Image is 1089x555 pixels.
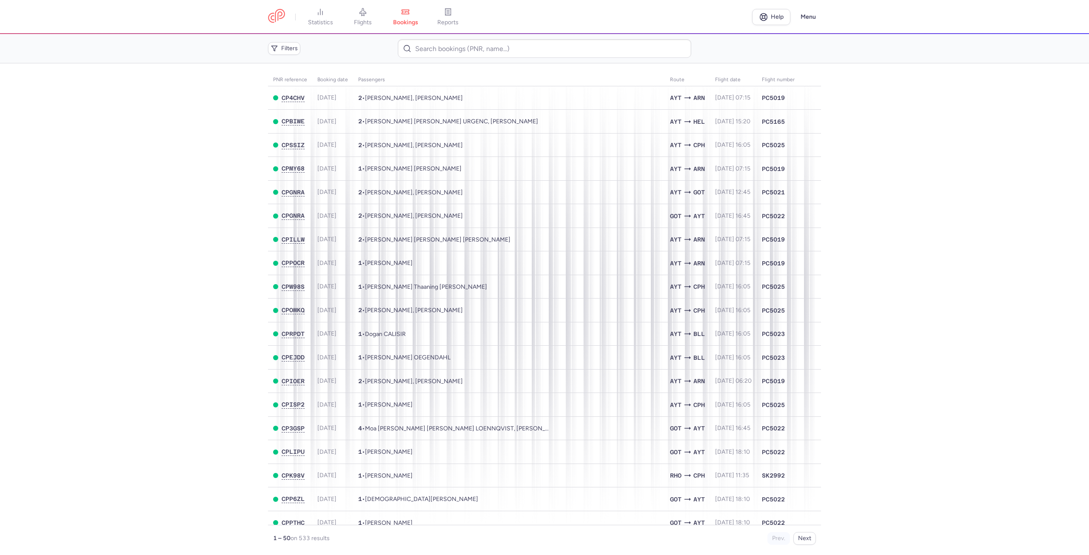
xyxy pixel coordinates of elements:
[282,330,305,338] button: CPRPDT
[358,354,362,361] span: 1
[282,118,305,125] button: CPBIWE
[353,74,665,86] th: Passengers
[670,424,681,433] span: GOT
[317,519,336,526] span: [DATE]
[365,118,538,125] span: Anne Kaarina URGENC, Mehmet URGENC
[358,354,450,361] span: •
[670,447,681,457] span: GOT
[358,212,362,219] span: 2
[312,74,353,86] th: Booking date
[670,495,681,504] span: GOT
[282,236,305,243] button: CPILLW
[693,400,705,410] span: CPH
[317,330,336,337] span: [DATE]
[268,9,285,25] a: CitizenPlane red outlined logo
[317,212,336,219] span: [DATE]
[342,8,384,26] a: flights
[670,329,681,339] span: AYT
[282,425,305,432] span: CP3GSP
[762,212,785,220] span: PC5022
[670,140,681,150] span: AYT
[358,94,362,101] span: 2
[358,472,362,479] span: 1
[282,354,305,361] span: CPEJDD
[365,283,487,290] span: Tina Thaaning STEFFENSEN
[715,448,750,455] span: [DATE] 18:10
[282,378,305,384] span: CPIOER
[670,471,681,480] span: RHO
[282,472,305,479] button: CPK98V
[795,9,821,25] button: Menu
[358,142,463,149] span: •
[358,94,463,102] span: •
[358,236,362,243] span: 2
[762,353,785,362] span: PC5023
[282,448,305,455] button: CPLIPU
[282,212,305,219] button: CPGNRA
[365,259,413,267] span: Issa Saad ABU ZREBA
[670,211,681,221] span: GOT
[358,519,362,526] span: 1
[299,8,342,26] a: statistics
[715,401,750,408] span: [DATE] 16:05
[358,378,463,385] span: •
[282,142,305,149] button: CPSSIZ
[282,401,305,408] button: CPISP2
[762,518,785,527] span: PC5022
[282,283,305,290] span: CPW98S
[317,448,336,455] span: [DATE]
[317,472,336,479] span: [DATE]
[762,141,785,149] span: PC5025
[365,142,463,149] span: Per Johan Philip LEUFSTEDT, Nicole LEUFSTEDT
[710,74,757,86] th: flight date
[282,330,305,337] span: CPRPDT
[358,118,538,125] span: •
[282,448,305,455] span: CPLIPU
[365,448,413,455] span: Hussein ERFATPOUR
[317,354,336,361] span: [DATE]
[365,425,577,432] span: Moa Emma Julia LOENNQVIST, Agnes Sofia GEIJERSSON, Patrik Anders Shima JOHANSSON, Alfred Lars Joh...
[358,189,362,196] span: 2
[282,165,305,172] button: CPMY68
[281,45,298,52] span: Filters
[282,519,305,526] span: CPPTHC
[365,165,462,172] span: Artin Kevin ABIRI
[762,377,785,385] span: PC5019
[427,8,469,26] a: reports
[762,165,785,173] span: PC5019
[268,74,312,86] th: PNR reference
[358,330,406,338] span: •
[715,424,750,432] span: [DATE] 16:45
[282,307,305,313] span: CPOMKQ
[358,283,362,290] span: 1
[693,329,705,339] span: BLL
[670,93,681,102] span: AYT
[317,377,336,384] span: [DATE]
[282,94,305,102] button: CP4CHV
[670,117,681,126] span: AYT
[358,472,413,479] span: •
[762,117,785,126] span: PC5165
[693,447,705,457] span: AYT
[670,259,681,268] span: AYT
[771,14,784,20] span: Help
[365,236,510,243] span: Kawther MOHAMED TAHIR, Amel MOHAMED TAHIR
[358,165,462,172] span: •
[762,330,785,338] span: PC5023
[365,189,463,196] span: Mart PAEMURD, Carina BROO
[358,330,362,337] span: 1
[715,212,750,219] span: [DATE] 16:45
[317,424,336,432] span: [DATE]
[670,306,681,315] span: AYT
[282,189,305,196] button: CPGNRA
[693,518,705,527] span: AYT
[282,259,305,267] button: CPPOCR
[693,164,705,174] span: ARN
[317,165,336,172] span: [DATE]
[358,401,362,408] span: 1
[358,448,362,455] span: 1
[282,259,305,266] span: CPPOCR
[762,188,785,196] span: PC5021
